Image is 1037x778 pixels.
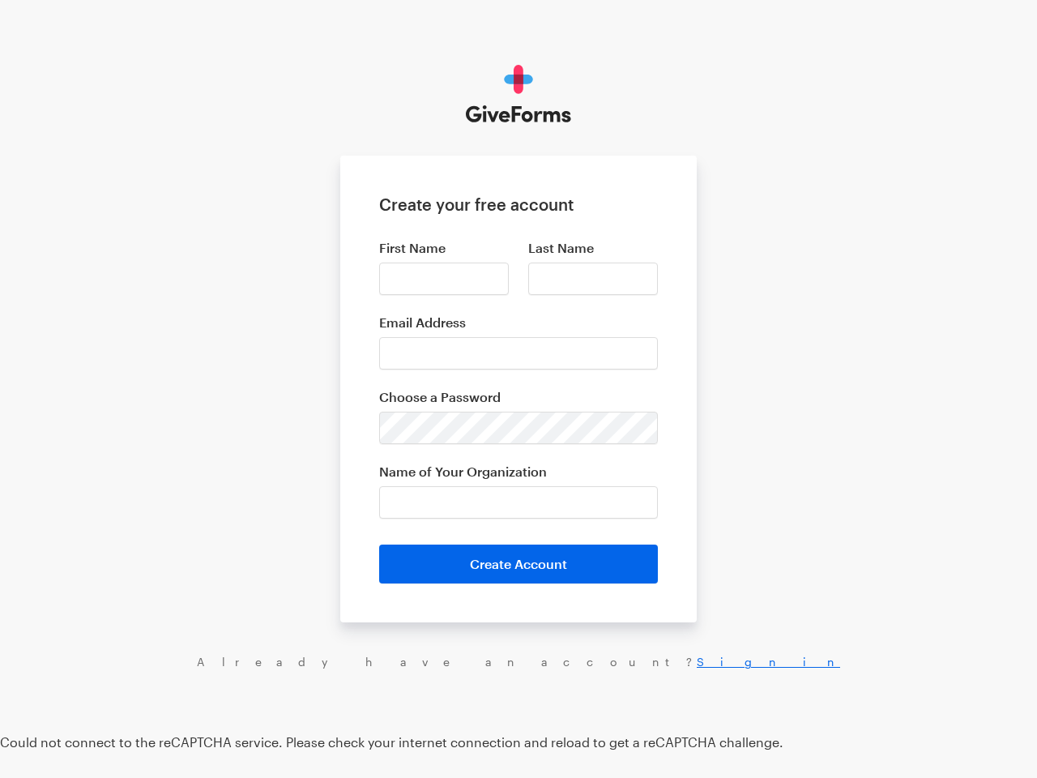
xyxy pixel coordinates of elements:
label: Email Address [379,314,658,331]
a: Sign in [697,655,840,669]
label: First Name [379,240,509,256]
button: Create Account [379,545,658,583]
h1: Create your free account [379,194,658,214]
label: Name of Your Organization [379,464,658,480]
label: Last Name [528,240,658,256]
img: GiveForms [466,65,572,123]
div: Already have an account? [16,655,1021,669]
label: Choose a Password [379,389,658,405]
